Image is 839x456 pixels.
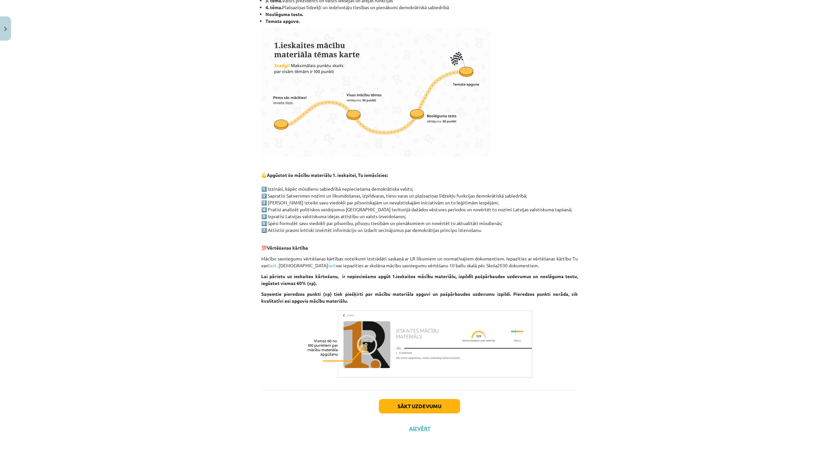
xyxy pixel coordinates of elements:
p: 💪 1️⃣ Izzināsi, kāpēc mūsdienu sabiedrībā nepieciešama demokrātiska valsts; 2️⃣ Sapratīsi Satvers... [261,172,578,234]
b: Vērtēšanas kārtība [267,245,308,251]
a: šeit [269,262,277,268]
a: šeit [328,262,336,268]
b: Noslēguma tests. [265,11,303,17]
button: Aizvērt [407,425,432,432]
li: Plašsaziņas līdzekļi un iedzīvotāju tiesības un pienākumi demokrātiskā sabiedrībā [265,4,578,11]
b: Apgūstot šo mācību materiālu 1. ieskaitei, Tu iemācīsies: [267,172,388,178]
strong: 4. tēma. [265,4,282,10]
button: Sākt uzdevumu [379,399,460,413]
b: Saņemtie pieredzes punkti (xp) tiek piešķirti par mācību materiāla apguvi un pašpārbaudes uzdevum... [261,291,578,304]
b: Lai pārietu uz ieskaites kārtošanu, ir nepieciešams apgūt 1.ieskaites mācību materiālu, izpildīt ... [261,273,578,286]
p: 💯 [261,237,578,251]
p: Mācību sasniegumu vērtēšanas kārtības noteikumi izstrādāti saskaņā ar LR likumiem un normatīvajie... [261,255,578,269]
img: icon-close-lesson-0947bae3869378f0d4975bcd49f059093ad1ed9edebbc8119c70593378902aed.svg [4,27,7,31]
b: Temata apguve. [265,18,300,24]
